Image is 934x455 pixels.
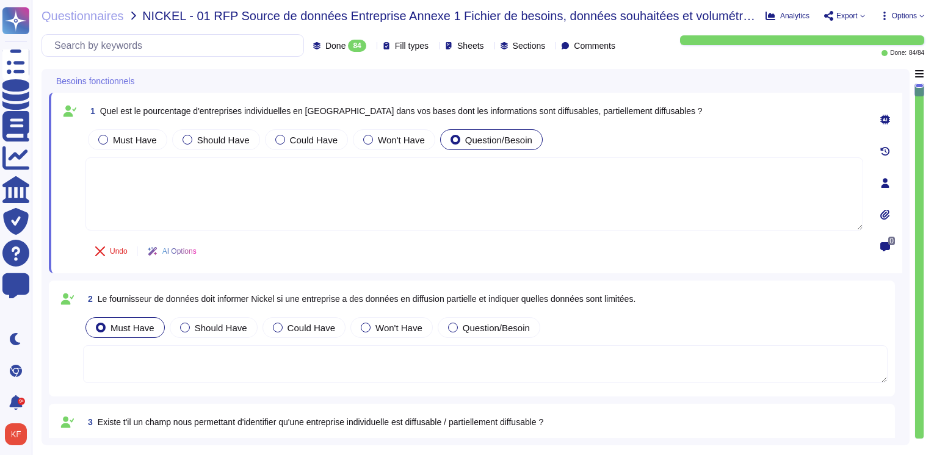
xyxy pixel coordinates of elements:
[457,41,484,50] span: Sheets
[378,135,425,145] span: Won't Have
[836,12,858,20] span: Export
[162,248,197,255] span: AI Options
[48,35,303,56] input: Search by keywords
[290,135,338,145] span: Could Have
[348,40,366,52] div: 84
[513,41,546,50] span: Sections
[110,248,128,255] span: Undo
[909,50,924,56] span: 84 / 84
[766,11,809,21] button: Analytics
[465,135,532,145] span: Question/Besoin
[395,41,429,50] span: Fill types
[892,12,917,20] span: Options
[2,421,35,448] button: user
[83,295,93,303] span: 2
[574,41,615,50] span: Comments
[890,50,907,56] span: Done:
[288,323,335,333] span: Could Have
[83,418,93,426] span: 3
[888,237,895,245] span: 0
[42,10,124,22] span: Questionnaires
[5,423,27,445] img: user
[325,41,346,50] span: Done
[56,77,134,85] span: Besoins fonctionnels
[85,239,137,263] button: Undo
[98,417,544,427] span: Existe t'il un champ nous permettant d'identifier qu'une entreprise individuelle est diffusable /...
[100,106,703,116] span: Quel est le pourcentage d'entreprises individuelles en [GEOGRAPHIC_DATA] dans vos bases dont les ...
[113,135,157,145] span: Must Have
[195,323,247,333] span: Should Have
[98,294,636,304] span: Le fournisseur de données doit informer Nickel si une entreprise a des données en diffusion parti...
[85,107,95,115] span: 1
[197,135,250,145] span: Should Have
[142,10,756,22] span: NICKEL - 01 RFP Source de données Entreprise Annexe 1 Fichier de besoins, données souhaitées et v...
[110,323,154,333] span: Must Have
[780,12,809,20] span: Analytics
[18,398,25,405] div: 9+
[463,323,530,333] span: Question/Besoin
[375,323,422,333] span: Won't Have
